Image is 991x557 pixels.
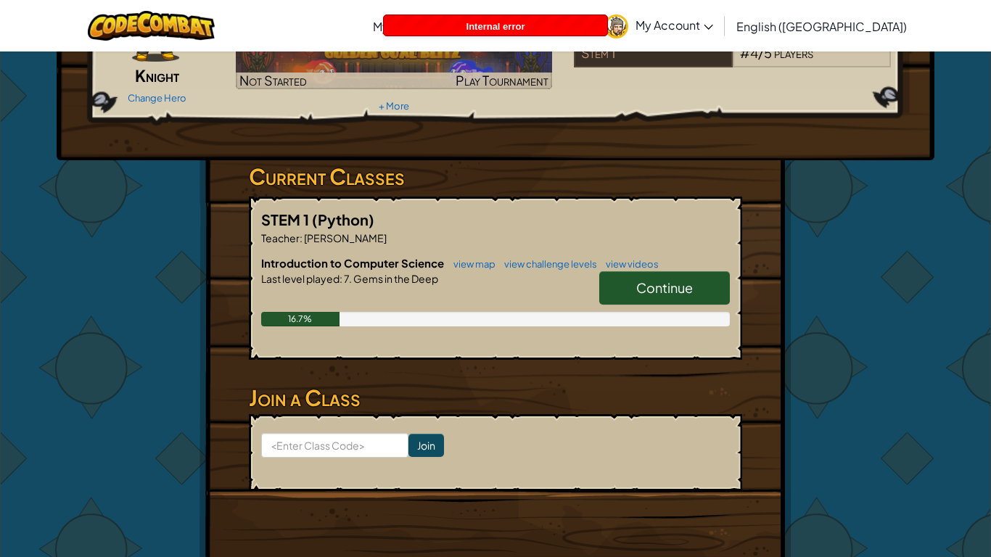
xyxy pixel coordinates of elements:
[636,279,693,296] span: Continue
[128,92,186,104] a: Change Hero
[261,210,312,228] span: STEM 1
[261,272,340,285] span: Last level played
[261,433,408,458] input: <Enter Class Code>
[636,17,713,33] span: My Account
[261,312,340,326] div: 16.7%
[303,231,387,244] span: [PERSON_NAME]
[604,15,628,38] img: avatar
[408,434,444,457] input: Join
[774,44,813,61] span: players
[764,44,772,61] span: 5
[599,258,659,270] a: view videos
[312,210,374,228] span: (Python)
[249,381,742,414] h3: Join a Class
[456,72,548,88] span: Play Tournament
[340,272,342,285] span: :
[750,44,758,61] span: 4
[261,231,300,244] span: Teacher
[740,44,750,61] span: #
[352,272,438,285] span: Gems in the Deep
[236,34,553,89] img: Golden Goal
[758,44,764,61] span: /
[135,65,179,86] span: Knight
[88,11,215,41] img: CodeCombat logo
[379,100,409,112] a: + More
[236,34,553,89] a: Not StartedPlay Tournament
[342,272,352,285] span: 7.
[239,72,307,88] span: Not Started
[446,258,495,270] a: view map
[373,19,437,34] span: My Courses
[729,7,914,46] a: English ([GEOGRAPHIC_DATA])
[366,7,457,46] a: My Courses
[497,258,597,270] a: view challenge levels
[466,21,525,32] span: Internal error
[249,160,742,193] h3: Current Classes
[736,19,907,34] span: English ([GEOGRAPHIC_DATA])
[300,231,303,244] span: :
[574,54,891,70] a: Stem 1#4/5players
[574,40,732,67] div: Stem 1
[597,3,720,49] a: My Account
[261,256,446,270] span: Introduction to Computer Science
